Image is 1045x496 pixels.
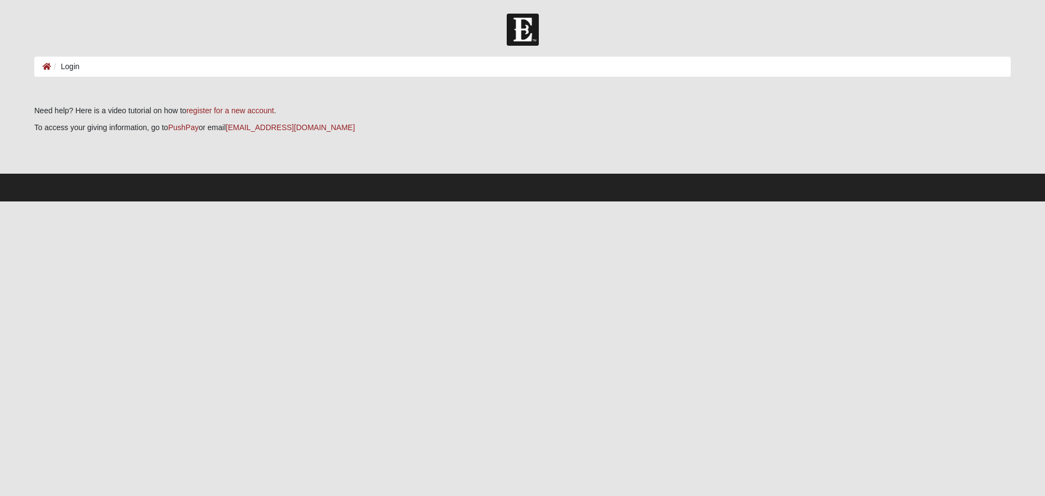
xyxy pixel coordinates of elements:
[168,123,199,132] a: PushPay
[51,61,79,72] li: Login
[226,123,355,132] a: [EMAIL_ADDRESS][DOMAIN_NAME]
[34,105,1011,117] p: Need help? Here is a video tutorial on how to .
[507,14,539,46] img: Church of Eleven22 Logo
[34,122,1011,133] p: To access your giving information, go to or email
[186,106,274,115] a: register for a new account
